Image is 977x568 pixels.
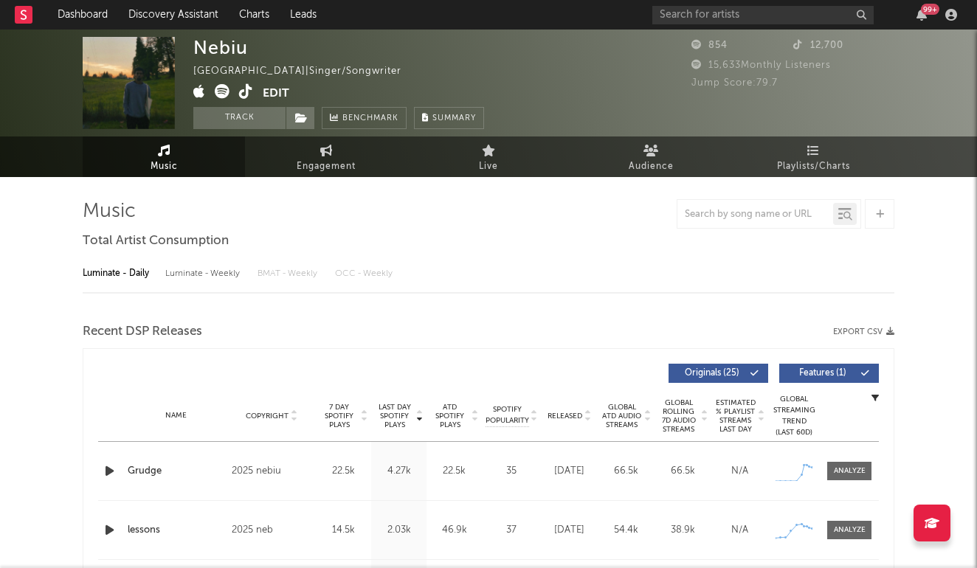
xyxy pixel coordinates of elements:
[83,323,202,341] span: Recent DSP Releases
[732,136,894,177] a: Playlists/Charts
[678,369,746,378] span: Originals ( 25 )
[789,369,857,378] span: Features ( 1 )
[375,464,423,479] div: 4.27k
[779,364,879,383] button: Features(1)
[833,328,894,336] button: Export CSV
[232,522,312,539] div: 2025 neb
[165,261,243,286] div: Luminate - Weekly
[430,403,469,429] span: ATD Spotify Plays
[916,9,927,21] button: 99+
[486,523,537,538] div: 37
[793,41,843,50] span: 12,700
[921,4,939,15] div: 99 +
[193,107,286,129] button: Track
[601,464,651,479] div: 66.5k
[83,136,245,177] a: Music
[320,403,359,429] span: 7 Day Spotify Plays
[375,403,414,429] span: Last Day Spotify Plays
[715,464,764,479] div: N/A
[658,398,699,434] span: Global Rolling 7D Audio Streams
[128,410,224,421] div: Name
[715,398,756,434] span: Estimated % Playlist Streams Last Day
[407,136,570,177] a: Live
[414,107,484,129] button: Summary
[322,107,407,129] a: Benchmark
[232,463,312,480] div: 2025 nebiu
[193,37,248,58] div: Nebiu
[658,464,708,479] div: 66.5k
[430,523,478,538] div: 46.9k
[545,523,594,538] div: [DATE]
[245,136,407,177] a: Engagement
[432,114,476,122] span: Summary
[629,158,674,176] span: Audience
[83,232,229,250] span: Total Artist Consumption
[777,158,850,176] span: Playlists/Charts
[548,412,582,420] span: Released
[375,523,423,538] div: 2.03k
[601,523,651,538] div: 54.4k
[128,523,224,538] a: lessons
[658,523,708,538] div: 38.9k
[83,261,151,286] div: Luminate - Daily
[715,523,764,538] div: N/A
[669,364,768,383] button: Originals(25)
[263,84,289,103] button: Edit
[320,523,367,538] div: 14.5k
[151,158,178,176] span: Music
[320,464,367,479] div: 22.5k
[486,404,529,426] span: Spotify Popularity
[691,60,831,70] span: 15,633 Monthly Listeners
[430,464,478,479] div: 22.5k
[772,394,816,438] div: Global Streaming Trend (Last 60D)
[691,78,778,88] span: Jump Score: 79.7
[342,110,398,128] span: Benchmark
[297,158,356,176] span: Engagement
[479,158,498,176] span: Live
[677,209,833,221] input: Search by song name or URL
[570,136,732,177] a: Audience
[246,412,289,420] span: Copyright
[128,464,224,479] a: Grudge
[652,6,874,24] input: Search for artists
[601,403,642,429] span: Global ATD Audio Streams
[545,464,594,479] div: [DATE]
[691,41,728,50] span: 854
[193,63,418,80] div: [GEOGRAPHIC_DATA] | Singer/Songwriter
[486,464,537,479] div: 35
